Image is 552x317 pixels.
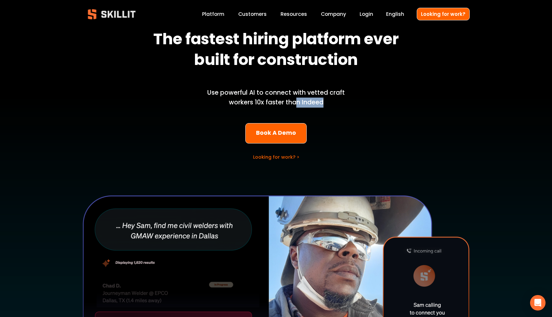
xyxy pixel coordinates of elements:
[281,10,307,18] a: folder dropdown
[530,295,546,311] div: Open Intercom Messenger
[245,123,307,143] a: Book A Demo
[253,154,299,160] a: Looking for work? >
[82,5,141,24] img: Skillit
[202,10,224,18] a: Platform
[196,88,356,108] p: Use powerful AI to connect with vetted craft workers 10x faster than Indeed
[321,10,346,18] a: Company
[417,8,470,20] a: Looking for work?
[386,10,404,18] div: language picker
[281,10,307,18] span: Resources
[153,27,402,74] strong: The fastest hiring platform ever built for construction
[386,10,404,18] span: English
[360,10,373,18] a: Login
[238,10,267,18] a: Customers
